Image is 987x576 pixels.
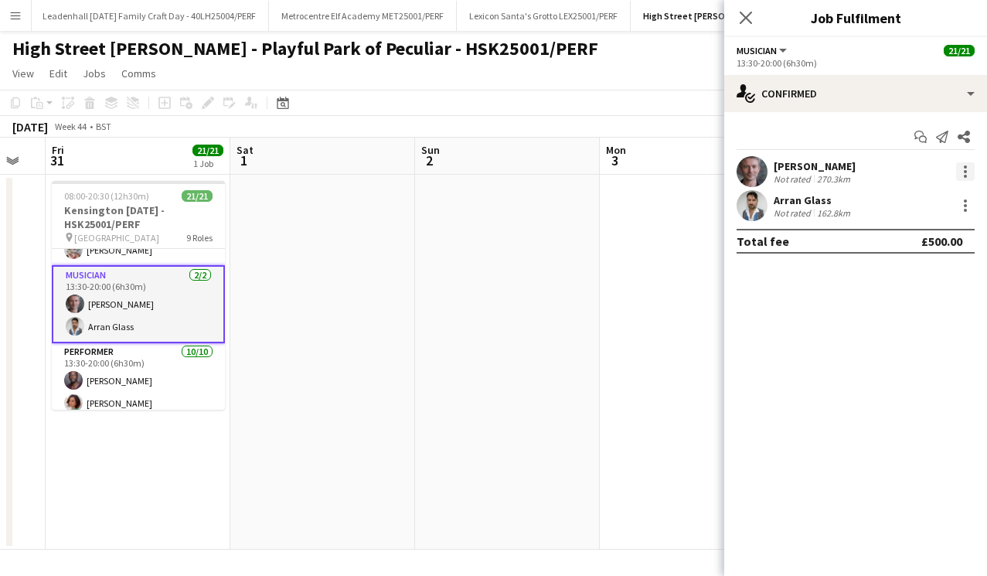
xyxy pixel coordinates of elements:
[814,207,853,219] div: 162.8km
[234,152,254,169] span: 1
[814,173,853,185] div: 270.3km
[192,145,223,156] span: 21/21
[737,45,789,56] button: Musician
[49,152,64,169] span: 31
[724,75,987,112] div: Confirmed
[457,1,631,31] button: Lexicon Santa's Grotto LEX25001/PERF
[724,8,987,28] h3: Job Fulfilment
[774,173,814,185] div: Not rated
[74,232,159,244] span: [GEOGRAPHIC_DATA]
[186,232,213,244] span: 9 Roles
[193,158,223,169] div: 1 Job
[419,152,440,169] span: 2
[12,66,34,80] span: View
[631,1,944,31] button: High Street [PERSON_NAME] - Playful Park of Peculiar - HSK25001/PERF
[6,63,40,84] a: View
[606,143,626,157] span: Mon
[604,152,626,169] span: 3
[96,121,111,132] div: BST
[52,203,225,231] h3: Kensington [DATE] - HSK25001/PERF
[121,66,156,80] span: Comms
[52,181,225,410] app-job-card: 08:00-20:30 (12h30m)21/21Kensington [DATE] - HSK25001/PERF [GEOGRAPHIC_DATA]9 Roles[PERSON_NAME]M...
[421,143,440,157] span: Sun
[30,1,269,31] button: Leadenhall [DATE] Family Craft Day - 40LH25004/PERF
[237,143,254,157] span: Sat
[774,159,856,173] div: [PERSON_NAME]
[52,143,64,157] span: Fri
[43,63,73,84] a: Edit
[269,1,457,31] button: Metrocentre Elf Academy MET25001/PERF
[49,66,67,80] span: Edit
[12,37,598,60] h1: High Street [PERSON_NAME] - Playful Park of Peculiar - HSK25001/PERF
[774,207,814,219] div: Not rated
[774,193,853,207] div: Arran Glass
[115,63,162,84] a: Comms
[83,66,106,80] span: Jobs
[737,45,777,56] span: Musician
[737,233,789,249] div: Total fee
[77,63,112,84] a: Jobs
[64,190,149,202] span: 08:00-20:30 (12h30m)
[737,57,975,69] div: 13:30-20:00 (6h30m)
[51,121,90,132] span: Week 44
[12,119,48,135] div: [DATE]
[921,233,962,249] div: £500.00
[944,45,975,56] span: 21/21
[182,190,213,202] span: 21/21
[52,265,225,343] app-card-role: Musician2/213:30-20:00 (6h30m)[PERSON_NAME]Arran Glass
